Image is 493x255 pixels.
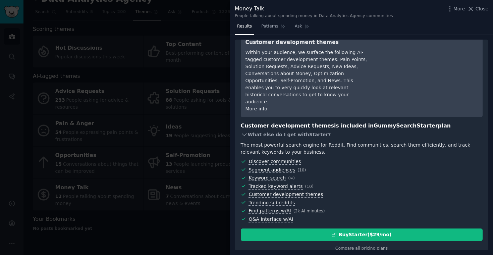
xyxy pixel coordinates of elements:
[374,122,438,129] span: GummySearch Starter
[249,208,291,214] span: Find patterns w/AI
[241,122,483,130] h3: Customer development themes is included in plan
[235,21,254,35] a: Results
[467,5,488,12] button: Close
[245,49,368,105] div: Within your audience, we surface the following AI-tagged customer development themes: Pain Points...
[241,130,483,139] div: What else do I get with Starter ?
[259,21,287,35] a: Patterns
[249,216,293,222] span: Q&A interface w/AI
[261,23,278,30] span: Patterns
[249,159,301,165] span: Discover communities
[476,5,488,12] span: Close
[339,231,391,238] div: Buy Starter ($ 29 /mo )
[249,167,295,173] span: Segment audiences
[245,38,368,47] h3: Customer development themes
[245,106,267,111] a: More info
[249,184,303,190] span: Tracked keyword alerts
[377,38,478,89] iframe: YouTube video player
[292,21,312,35] a: Ask
[235,5,393,13] div: Money Talk
[241,228,483,241] button: BuyStarter($29/mo)
[235,13,393,19] div: People talking about spending money in Data Analytics Agency communities
[335,246,388,251] a: Compare all pricing plans
[305,184,314,189] span: ( 10 )
[241,142,483,156] div: The most powerful search engine for Reddit. Find communities, search them efficiently, and track ...
[293,209,325,213] span: ( 2k AI minutes )
[249,175,286,181] span: Keyword search
[237,23,252,30] span: Results
[453,5,465,12] span: More
[446,5,465,12] button: More
[288,176,295,181] span: ( ∞ )
[249,192,323,198] span: Customer development themes
[295,23,302,30] span: Ask
[249,200,295,206] span: Trending subreddits
[297,168,306,172] span: ( 10 )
